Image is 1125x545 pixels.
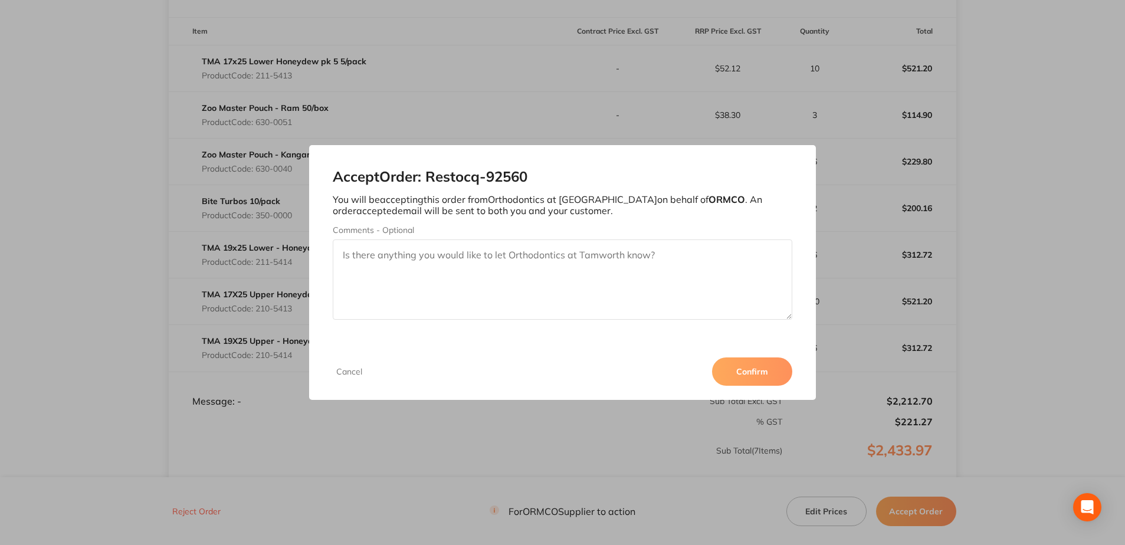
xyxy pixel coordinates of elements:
[712,357,792,386] button: Confirm
[333,366,366,377] button: Cancel
[709,193,745,205] b: ORMCO
[333,225,792,235] label: Comments - Optional
[1073,493,1101,521] div: Open Intercom Messenger
[333,194,792,216] p: You will be accepting this order from Orthodontics at [GEOGRAPHIC_DATA] on behalf of . An order a...
[333,169,792,185] h2: Accept Order: Restocq- 92560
